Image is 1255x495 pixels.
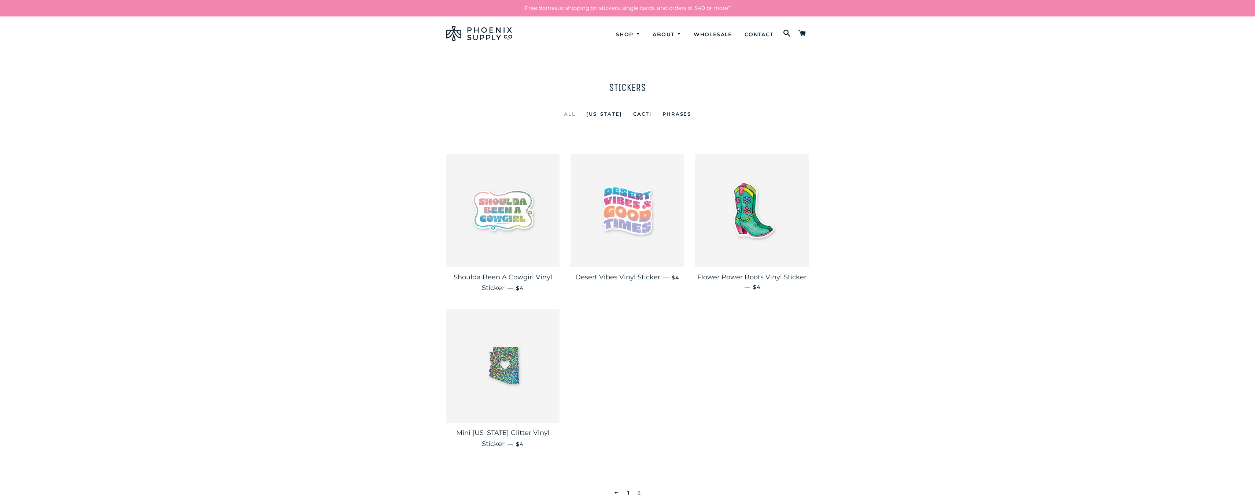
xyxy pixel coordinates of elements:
h1: Stickers [446,80,809,94]
span: — [507,284,513,291]
span: $4 [753,284,761,290]
a: Flower Power Boots Vinyl Sticker — $4 [695,267,809,297]
span: $4 [516,285,524,291]
span: Mini [US_STATE] Glitter Vinyl Sticker [456,429,550,448]
img: Shoulda Been A Cowgirl Vinyl Sticker [446,154,560,267]
span: Desert Vibes Vinyl Sticker [575,273,660,281]
span: Flower Power Boots Vinyl Sticker [697,273,806,281]
img: Mini Arizona Glitter Vinyl Sticker [446,309,560,423]
img: Phoenix Supply Co. [446,26,512,41]
span: $4 [672,274,680,281]
a: Cacti [628,109,657,118]
a: [US_STATE] [581,109,628,118]
a: Shoulda Been A Cowgirl Vinyl Sticker — $4 [446,267,560,298]
span: $4 [516,441,524,447]
span: — [745,283,750,290]
a: Wholesale [688,25,738,44]
a: Desert Vibes Vinyl Sticker — $4 [571,267,684,288]
a: About [647,25,687,44]
span: — [507,440,513,447]
a: Shop [610,25,646,44]
span: — [663,274,669,281]
a: Mini [US_STATE] Glitter Vinyl Sticker — $4 [446,423,560,454]
a: All [558,109,581,118]
span: Shoulda Been A Cowgirl Vinyl Sticker [454,273,552,292]
img: Flower Power Boots Vinyl Sticker [695,154,809,267]
a: Phrases [657,109,697,118]
a: Contact [739,25,779,44]
img: Desert Vibes Vinyl Sticker [571,154,684,267]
